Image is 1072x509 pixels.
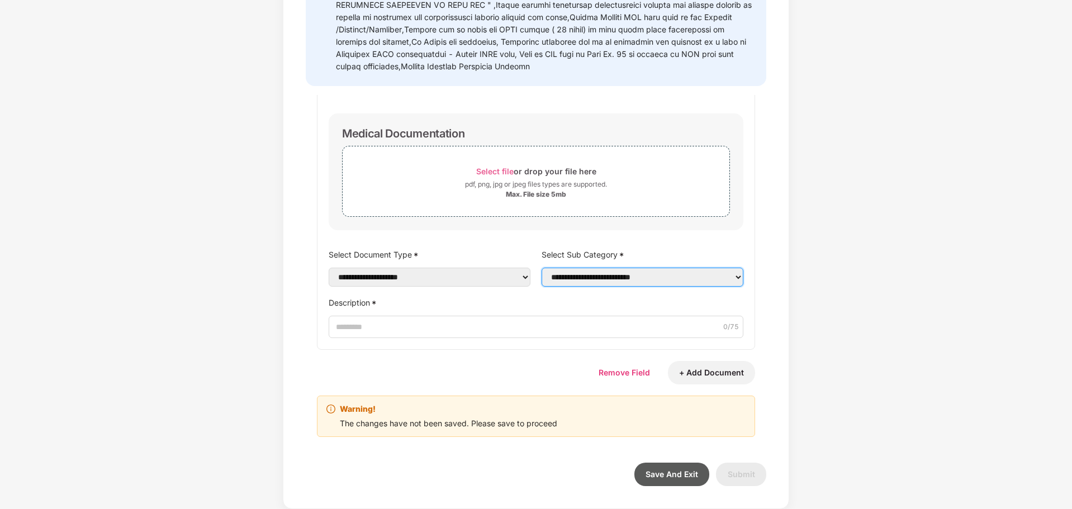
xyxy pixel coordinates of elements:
[465,179,607,190] div: pdf, png, jpg or jpeg files types are supported.
[329,247,530,263] label: Select Document Type
[329,295,743,311] label: Description
[542,247,743,263] label: Select Sub Category
[646,469,698,479] span: Save And Exit
[340,403,376,415] b: Warning!
[506,190,566,199] div: Max. File size 5mb
[587,361,661,384] button: Remove Field
[723,322,739,332] span: 0 /75
[716,463,766,486] button: Submit
[343,155,729,208] span: Select fileor drop your file herepdf, png, jpg or jpeg files types are supported.Max. File size 5mb
[476,164,596,179] div: or drop your file here
[668,361,755,384] button: + Add Document
[340,418,557,428] span: The changes have not been saved. Please save to proceed
[476,167,514,176] span: Select file
[342,127,464,140] div: Medical Documentation
[634,463,709,486] button: Save And Exit
[326,405,335,413] span: info-circle
[728,469,755,479] span: Submit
